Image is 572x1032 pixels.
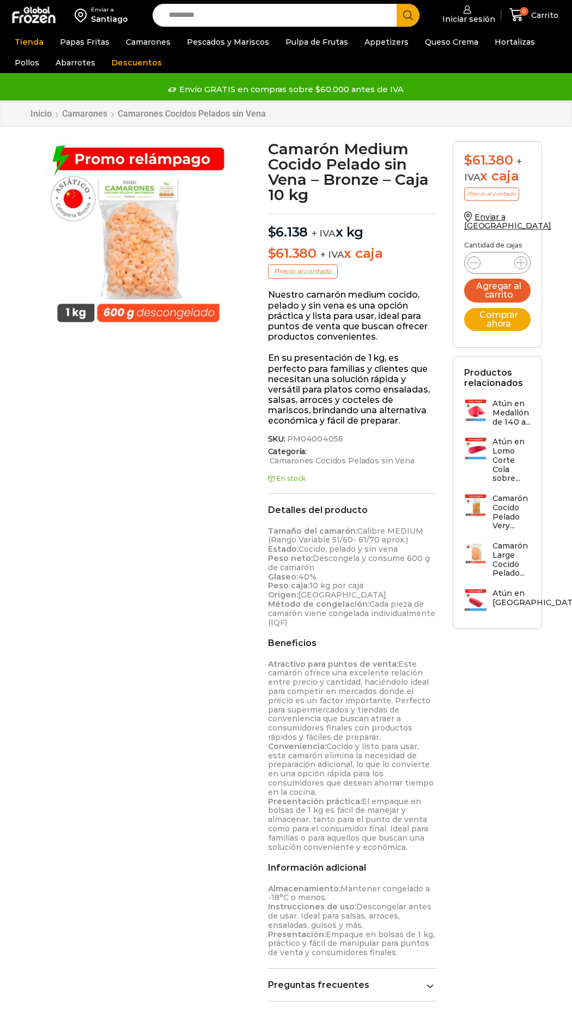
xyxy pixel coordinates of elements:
a: Camarones Cocidos Pelados sin Vena [117,108,266,119]
h1: Camarón Medium Cocido Pelado sin Vena – Bronze – Caja 10 kg [268,141,437,202]
p: Este camarón ofrece una excelente relación entre precio y cantidad, haciéndolo ideal para competi... [268,660,437,852]
p: Precio al contado [464,188,519,201]
a: Tienda [9,32,49,52]
strong: Método de congelación: [268,599,369,609]
h2: Beneficios [268,638,437,648]
a: Papas Fritas [54,32,115,52]
bdi: 61.380 [464,152,513,168]
h2: Detalles del producto [268,505,437,515]
p: En stock [268,475,437,482]
h2: Información adicional [268,862,437,873]
strong: Almacenamiento: [268,884,340,894]
img: relampago medium [44,141,233,330]
p: x caja [268,246,437,262]
h3: Camarón Cocido Pelado Very... [492,494,531,530]
a: Camarones [62,108,108,119]
span: SKU: [268,434,437,444]
nav: Breadcrumb [30,108,266,119]
a: Camarón Cocido Pelado Very... [464,494,531,536]
button: Search button [397,4,419,27]
a: Queso Crema [419,32,484,52]
span: + IVA [320,249,344,260]
strong: Glaseo: [268,572,298,582]
p: En su presentación de 1 kg, es perfecto para familias y clientes que necesitan una solución rápid... [268,353,437,426]
p: Precio al contado [268,264,338,279]
strong: Presentación: [268,930,326,939]
strong: Atractivo para puntos de venta: [268,659,398,669]
a: Hortalizas [489,32,540,52]
span: Categoría: [268,447,437,466]
div: Santiago [91,14,128,25]
span: + IVA [312,228,336,239]
bdi: 61.380 [268,245,317,261]
h3: Camarón Large Cocido Pelado... [492,541,531,578]
span: Iniciar sesión [440,14,495,25]
p: Nuestro camarón medium cocido, pelado y sin vena es una opción práctica y lista para usar, ideal ... [268,289,437,342]
strong: Tamaño del camarón: [268,526,357,536]
strong: Peso neto: [268,553,313,563]
a: Preguntas frecuentes [268,980,437,990]
span: $ [464,152,472,168]
input: Product quantity [487,255,508,270]
div: Enviar a [91,6,128,14]
p: x kg [268,213,437,240]
strong: Peso caja: [268,581,309,590]
a: Pollos [9,52,45,73]
a: Appetizers [359,32,414,52]
a: Camarón Large Cocido Pelado... [464,541,531,583]
a: Atún en Lomo Corte Cola sobre... [464,437,531,488]
img: address-field-icon.svg [75,6,91,25]
a: Inicio [30,108,52,119]
button: Comprar ahora [464,308,531,331]
span: Carrito [528,10,558,21]
a: 0 Carrito [507,2,561,28]
a: Pescados y Mariscos [181,32,275,52]
div: x caja [464,153,531,184]
a: Abarrotes [50,52,101,73]
strong: Estado: [268,544,299,554]
a: Enviar a [GEOGRAPHIC_DATA] [464,212,551,231]
button: Agregar al carrito [464,279,531,303]
h3: Atún en Lomo Corte Cola sobre... [492,437,531,483]
p: Calibre MEDIUM (Rango Variable 51/60- 61/70 aprox.) Cocido, pelado y sin vena Descongela y consum... [268,527,437,627]
a: Camarones [120,32,176,52]
p: Mantener congelado a -18°C o menos. Descongelar antes de usar. Ideal para salsas, arroces, ensala... [268,884,437,957]
p: Cantidad de cajas [464,242,531,249]
a: Descuentos [106,52,167,73]
bdi: 6.138 [268,224,308,240]
span: PM04004056 [285,434,343,444]
strong: Conveniencia: [268,741,326,751]
strong: Origen: [268,590,298,600]
strong: Instrucciones de uso: [268,902,356,912]
span: 0 [520,7,528,16]
span: $ [268,224,276,240]
a: Atún en Medallón de 140 a... [464,399,531,432]
strong: Presentación práctica: [268,796,362,806]
h3: Atún en Medallón de 140 a... [492,399,531,426]
a: Camarones Cocidos Pelados sin Vena [268,456,415,466]
a: Pulpa de Frutas [280,32,354,52]
h2: Productos relacionados [464,367,531,388]
span: $ [268,245,276,261]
